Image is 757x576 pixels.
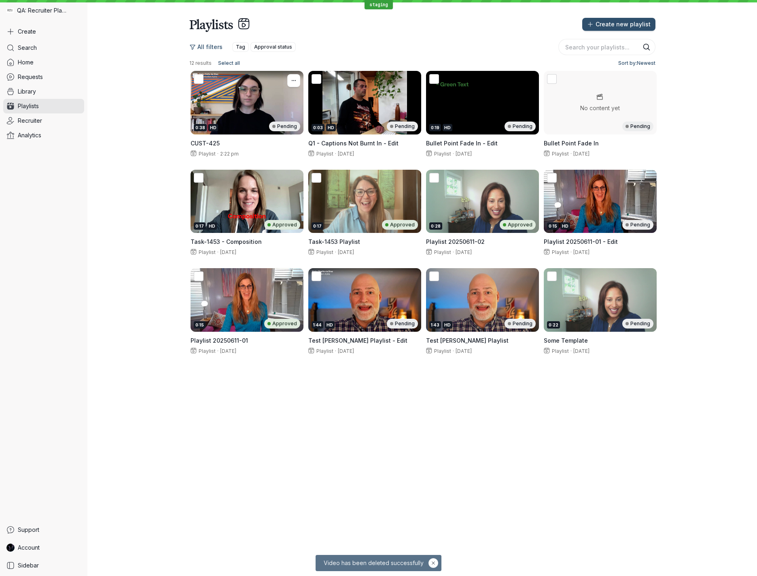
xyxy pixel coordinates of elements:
span: · [569,348,573,354]
span: Account [18,544,40,552]
span: Approval status [254,43,292,51]
a: Recruiter [3,113,84,128]
div: Approved [264,220,300,230]
span: Q1 - Captions Not Burnt In - Edit [308,140,399,147]
span: Playlist [315,151,333,157]
span: Playlist [197,348,216,354]
h1: Playlists [189,16,233,32]
span: Create new playlist [596,20,651,28]
a: Library [3,84,84,99]
span: Playlist [550,249,569,255]
div: Approved [382,220,418,230]
span: [DATE] [456,151,472,157]
span: [DATE] [220,348,236,354]
span: · [451,249,456,256]
span: Task-1453 Playlist [308,238,360,245]
div: 0:22 [547,321,560,329]
span: [DATE] [456,348,472,354]
span: · [216,151,220,157]
div: 0:38 [194,124,207,131]
div: Pending [622,122,653,131]
button: More actions [287,74,300,87]
button: Sort by:Newest [615,58,655,68]
span: Playlist [433,348,451,354]
span: Playlist [433,249,451,255]
span: Support [18,526,39,534]
span: Playlist [315,348,333,354]
span: [DATE] [456,249,472,255]
div: 1:44 [312,321,323,329]
span: · [451,151,456,157]
span: · [569,151,573,157]
div: QA: Recruiter Playground [3,3,84,18]
div: 1:43 [429,321,441,329]
span: 2:22 pm [220,151,239,157]
span: Playlists [18,102,39,110]
span: Bullet Point Fade In [544,140,599,147]
span: · [216,249,220,256]
span: [DATE] [573,249,589,255]
div: 0:28 [429,222,442,230]
img: QA: Recruiter Playground avatar [6,7,14,14]
img: RECollaborator avatar [6,544,15,552]
span: Recruiter [18,117,42,125]
button: Tag [232,42,249,52]
div: Approved [500,220,536,230]
div: 0:15 [547,222,559,230]
span: 12 results [189,60,212,66]
div: 0:17 [312,222,323,230]
span: Sidebar [18,561,39,570]
span: Playlist [433,151,451,157]
span: Test [PERSON_NAME] Playlist [426,337,509,344]
span: Playlist 20250611-01 [191,337,248,344]
div: Pending [505,122,536,131]
span: Playlist [197,151,216,157]
span: · [333,348,338,354]
span: Requests [18,73,43,81]
div: HD [325,321,335,329]
a: Home [3,55,84,70]
div: 0:15 [194,321,206,329]
div: Pending [387,319,418,329]
span: Test [PERSON_NAME] Playlist - Edit [308,337,407,344]
div: HD [326,124,336,131]
span: · [333,151,338,157]
div: HD [207,222,217,230]
span: · [216,348,220,354]
a: Analytics [3,128,84,143]
div: HD [208,124,218,131]
button: All filters [189,41,228,53]
span: CUST-425 [191,140,220,147]
button: Approval status [250,42,296,52]
a: Playlists [3,99,84,113]
div: Pending [622,220,653,230]
span: Tag [236,43,245,51]
span: Playlist [315,249,333,255]
span: · [569,249,573,256]
span: Video has been deleted successfully [322,559,428,567]
span: Some Template [544,337,588,344]
button: Create [3,24,84,39]
span: Search [18,44,37,52]
input: Search your playlists... [558,39,655,55]
span: Select all [218,59,240,67]
button: Create new playlist [582,18,655,31]
div: Approved [264,319,300,329]
a: Requests [3,70,84,84]
div: HD [560,222,570,230]
button: Select all [215,58,243,68]
span: · [451,348,456,354]
span: [DATE] [338,151,354,157]
div: Pending [505,319,536,329]
span: Home [18,58,34,66]
span: Analytics [18,131,41,139]
a: Sidebar [3,558,84,573]
button: Search [642,43,651,51]
a: Search [3,41,84,55]
div: Pending [622,319,653,329]
div: HD [443,321,452,329]
span: [DATE] [338,348,354,354]
span: [DATE] [338,249,354,255]
a: Support [3,523,84,537]
span: Bullet Point Fade In - Edit [426,140,498,147]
